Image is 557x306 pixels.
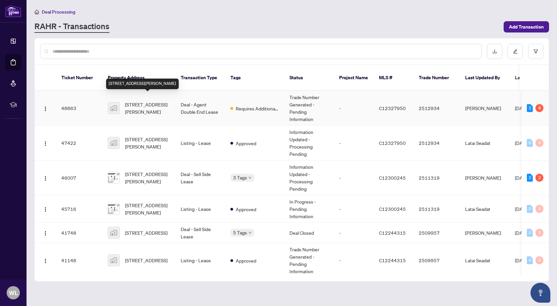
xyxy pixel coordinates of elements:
div: 0 [527,205,533,213]
td: 2512934 [413,91,460,126]
div: 0 [527,139,533,147]
div: 2 [535,174,543,182]
span: down [248,176,252,179]
span: [STREET_ADDRESS][PERSON_NAME] [125,136,170,150]
th: Property Address [102,65,175,91]
td: Deal Closed [284,223,334,243]
th: Ticket Number [56,65,102,91]
span: 3 Tags [233,174,247,181]
span: download [492,49,497,54]
div: [STREET_ADDRESS][PERSON_NAME] [106,79,179,89]
span: down [248,231,252,234]
button: Logo [40,103,51,113]
button: Logo [40,204,51,214]
span: [STREET_ADDRESS] [125,229,167,236]
span: [STREET_ADDRESS][PERSON_NAME] [125,170,170,185]
img: thumbnail-img [108,255,119,266]
td: 48863 [56,91,102,126]
img: Logo [43,141,48,146]
button: Add Transaction [504,21,549,32]
div: 0 [535,139,543,147]
div: 8 [535,104,543,112]
td: Information Updated - Processing Pending [284,126,334,160]
span: C12327950 [379,105,406,111]
td: 45716 [56,195,102,223]
img: Logo [43,258,48,264]
th: Transaction Type [175,65,225,91]
span: [STREET_ADDRESS][PERSON_NAME] [125,101,170,115]
span: Requires Additional Docs [236,105,279,112]
button: filter [528,44,543,59]
span: Approved [236,257,256,264]
td: 2512934 [413,126,460,160]
td: Listing - Lease [175,243,225,278]
td: [PERSON_NAME] [460,160,510,195]
td: 2511319 [413,195,460,223]
img: Logo [43,106,48,111]
span: C12244315 [379,230,406,236]
button: Open asap [530,283,550,303]
th: MLS # [374,65,413,91]
td: - [334,223,374,243]
span: [STREET_ADDRESS] [125,257,167,264]
a: RAHR - Transactions [34,21,109,33]
th: Status [284,65,334,91]
td: - [334,91,374,126]
span: Last Modified Date [515,74,555,81]
th: Trade Number [413,65,460,91]
td: 2509957 [413,223,460,243]
div: 0 [535,256,543,264]
span: Approved [236,206,256,213]
th: Last Updated By [460,65,510,91]
img: thumbnail-img [108,227,119,238]
th: Project Name [334,65,374,91]
span: filter [533,49,538,54]
td: - [334,195,374,223]
img: logo [5,5,21,17]
img: thumbnail-img [108,137,119,149]
td: Trade Number Generated - Pending Information [284,91,334,126]
td: - [334,243,374,278]
img: Logo [43,176,48,181]
td: 2509957 [413,243,460,278]
td: Deal - Agent Double End Lease [175,91,225,126]
span: [DATE] [515,230,529,236]
td: 41748 [56,223,102,243]
span: C12244315 [379,257,406,263]
span: [DATE] [515,140,529,146]
span: Deal Processing [42,9,75,15]
td: [PERSON_NAME] [460,91,510,126]
button: Logo [40,172,51,183]
td: [PERSON_NAME] [460,223,510,243]
div: 2 [527,174,533,182]
span: [STREET_ADDRESS][PERSON_NAME] [125,202,170,216]
span: Approved [236,140,256,147]
span: edit [513,49,518,54]
span: Add Transaction [509,22,544,32]
div: 0 [535,229,543,237]
button: Logo [40,227,51,238]
td: 2511319 [413,160,460,195]
th: Tags [225,65,284,91]
td: 46007 [56,160,102,195]
button: edit [508,44,523,59]
td: Deal - Sell Side Lease [175,223,225,243]
span: [DATE] [515,175,529,181]
td: 47422 [56,126,102,160]
img: Logo [43,207,48,212]
span: [DATE] [515,206,529,212]
img: thumbnail-img [108,172,119,183]
span: [DATE] [515,105,529,111]
td: - [334,126,374,160]
button: Logo [40,138,51,148]
td: Listing - Lease [175,126,225,160]
button: download [487,44,502,59]
span: WL [9,288,18,297]
img: thumbnail-img [108,102,119,114]
img: Logo [43,231,48,236]
span: C12300245 [379,206,406,212]
span: home [34,10,39,14]
span: C12300245 [379,175,406,181]
td: In Progress - Pending Information [284,195,334,223]
td: Deal - Sell Side Lease [175,160,225,195]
